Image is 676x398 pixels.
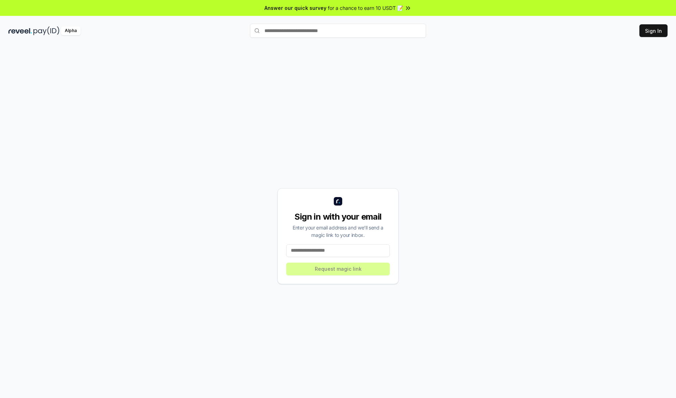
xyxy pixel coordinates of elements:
img: pay_id [33,26,60,35]
div: Alpha [61,26,81,35]
div: Enter your email address and we’ll send a magic link to your inbox. [286,224,390,239]
img: logo_small [334,197,342,206]
div: Sign in with your email [286,211,390,222]
button: Sign In [639,24,668,37]
span: Answer our quick survey [264,4,326,12]
img: reveel_dark [8,26,32,35]
span: for a chance to earn 10 USDT 📝 [328,4,403,12]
